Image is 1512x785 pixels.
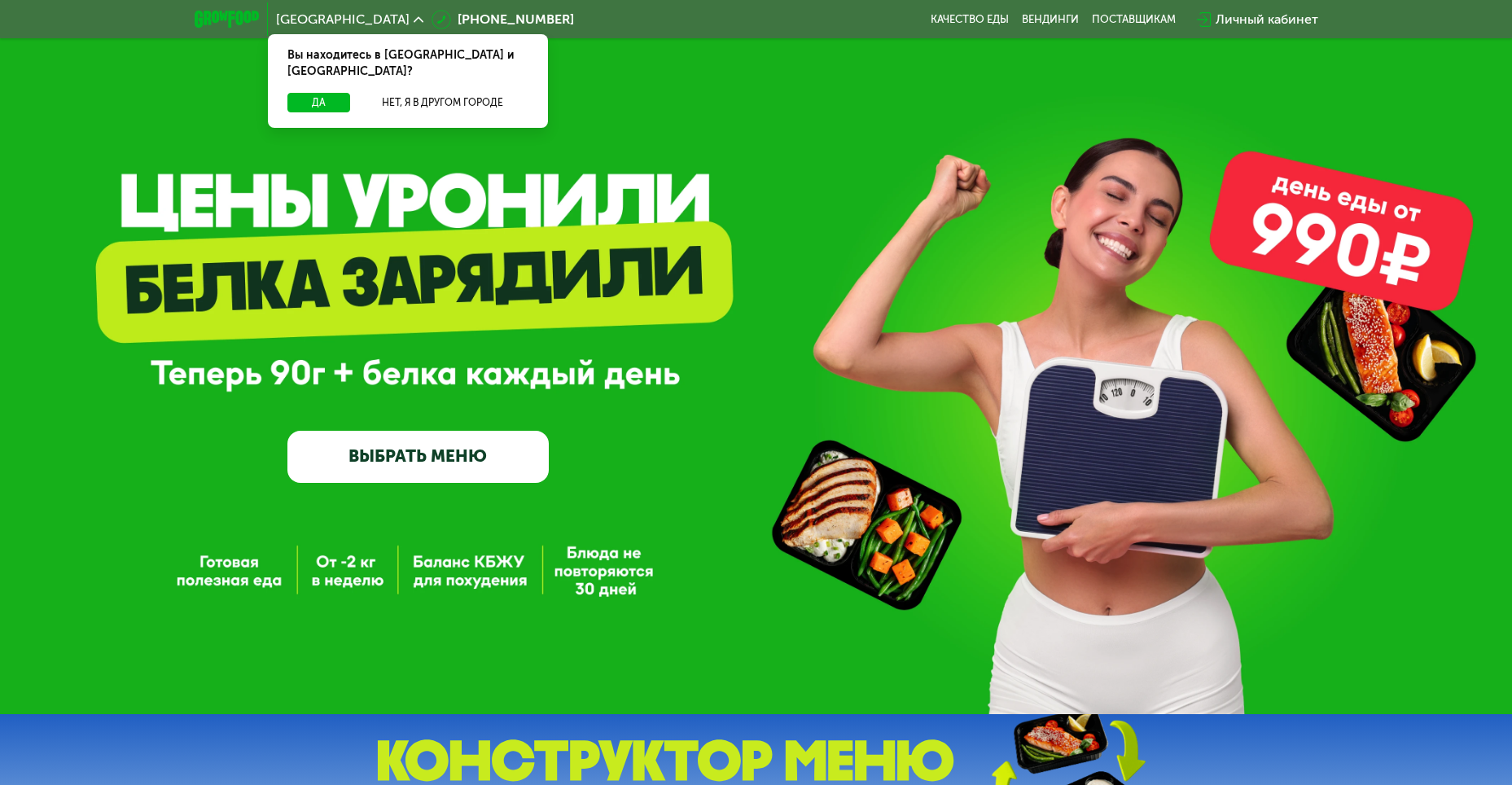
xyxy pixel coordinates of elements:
a: [PHONE_NUMBER] [432,10,574,29]
button: Нет, я в другом городе [357,93,528,112]
a: Качество еды [931,13,1009,26]
a: Вендинги [1022,13,1079,26]
div: поставщикам [1092,13,1176,26]
a: ВЫБРАТЬ МЕНЮ [287,431,549,483]
button: Да [287,93,350,112]
div: Вы находитесь в [GEOGRAPHIC_DATA] и [GEOGRAPHIC_DATA]? [268,34,548,93]
div: Личный кабинет [1216,10,1318,29]
span: [GEOGRAPHIC_DATA] [276,13,410,26]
